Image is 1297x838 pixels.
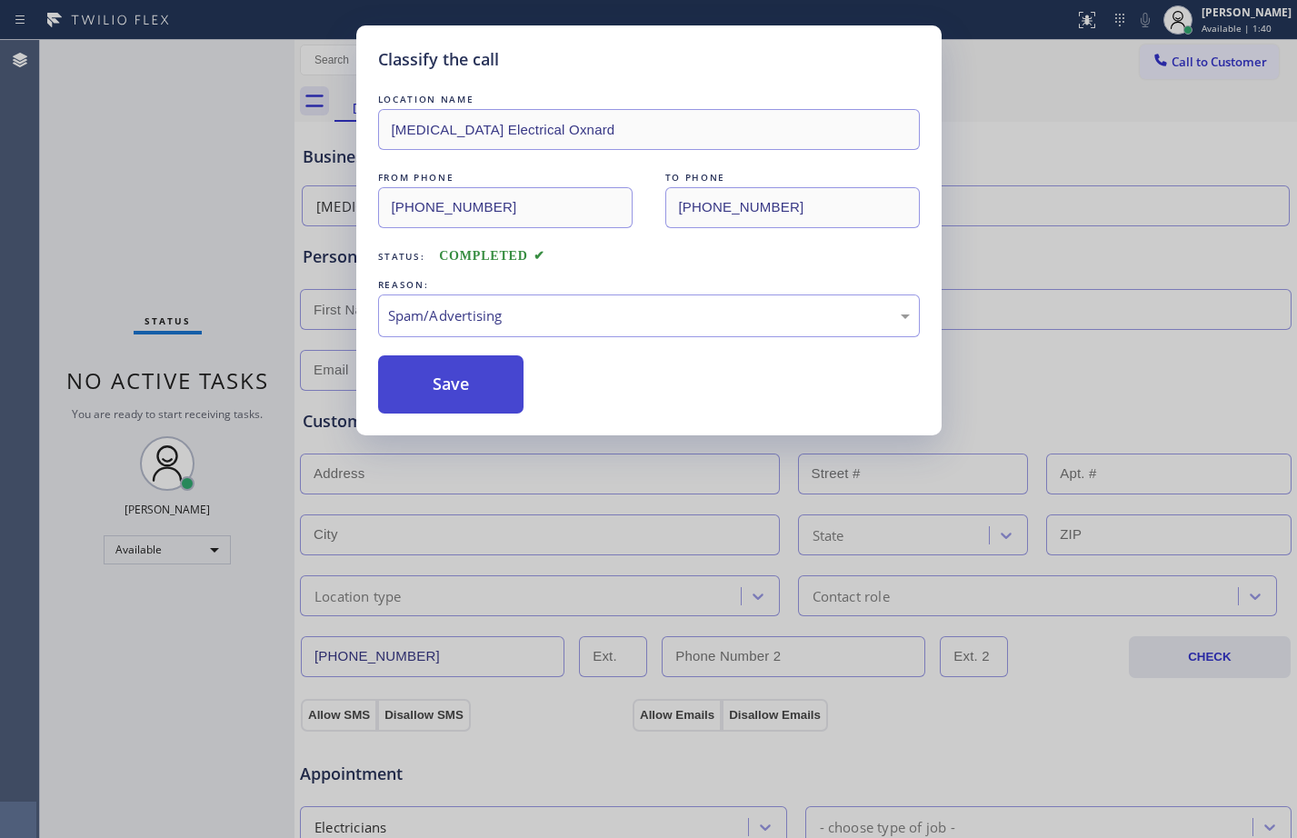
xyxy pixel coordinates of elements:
[378,275,920,294] div: REASON:
[388,305,910,326] div: Spam/Advertising
[665,187,920,228] input: To phone
[439,249,544,263] span: COMPLETED
[378,250,425,263] span: Status:
[378,187,633,228] input: From phone
[378,90,920,109] div: LOCATION NAME
[378,47,499,72] h5: Classify the call
[665,168,920,187] div: TO PHONE
[378,355,524,414] button: Save
[378,168,633,187] div: FROM PHONE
